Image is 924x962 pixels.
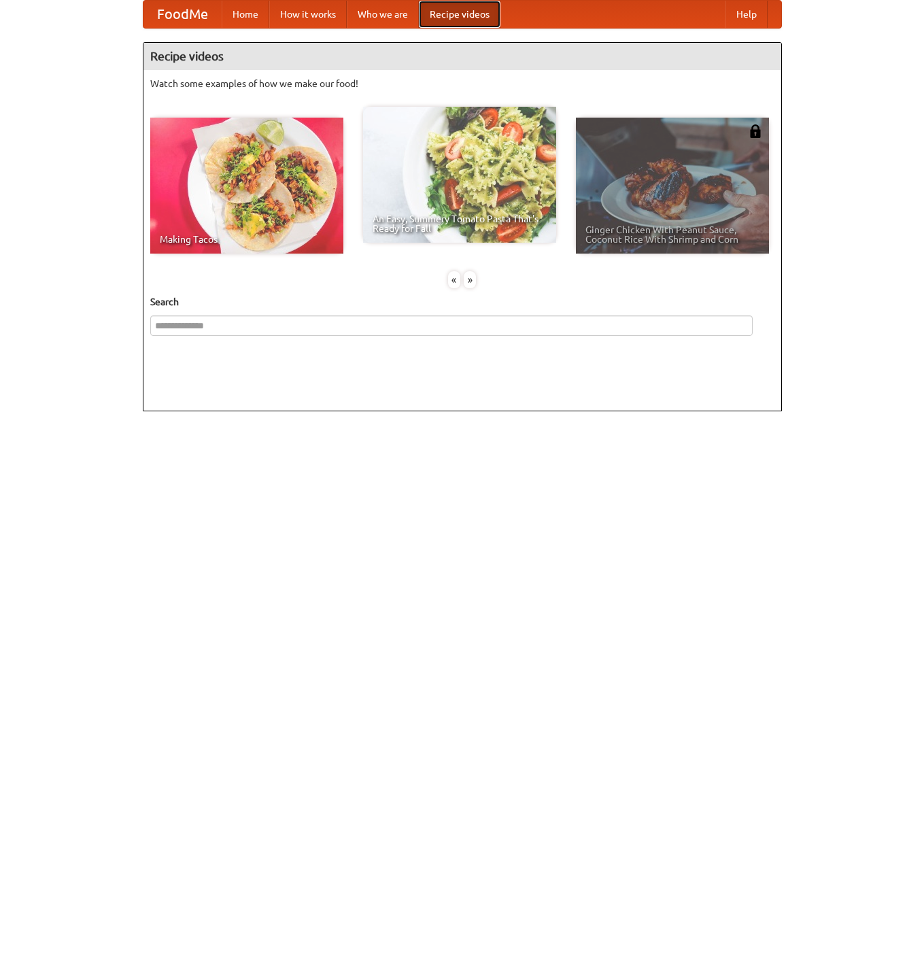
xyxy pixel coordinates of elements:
h4: Recipe videos [143,43,781,70]
span: Making Tacos [160,235,334,244]
a: Making Tacos [150,118,343,254]
a: How it works [269,1,347,28]
a: Help [725,1,768,28]
a: Home [222,1,269,28]
p: Watch some examples of how we make our food! [150,77,774,90]
div: » [464,271,476,288]
div: « [448,271,460,288]
a: Recipe videos [419,1,500,28]
a: FoodMe [143,1,222,28]
a: Who we are [347,1,419,28]
a: An Easy, Summery Tomato Pasta That's Ready for Fall [363,107,556,243]
span: An Easy, Summery Tomato Pasta That's Ready for Fall [373,214,547,233]
h5: Search [150,295,774,309]
img: 483408.png [749,124,762,138]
